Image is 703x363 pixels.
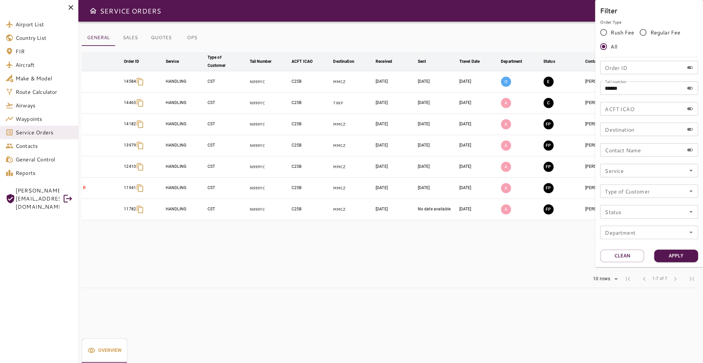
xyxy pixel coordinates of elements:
[611,28,634,36] span: Rush Fee
[600,19,698,25] p: Order Type
[605,78,627,84] label: Tail number
[654,250,698,262] button: Apply
[611,43,617,51] span: All
[686,166,696,175] button: Open
[650,28,680,36] span: Regular Fee
[686,186,696,196] button: Open
[600,250,644,262] button: Clean
[600,25,698,54] div: rushFeeOrder
[600,5,698,16] h6: Filter
[686,228,696,237] button: Open
[686,207,696,216] button: Open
